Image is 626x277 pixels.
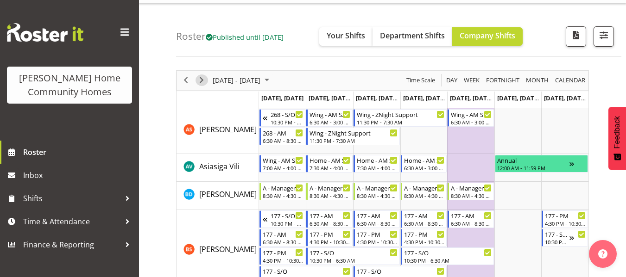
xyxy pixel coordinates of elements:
div: Billie Sothern"s event - 177 - S/O Begin From Sunday, October 26, 2025 at 10:30:00 PM GMT+13:00 E... [542,229,588,246]
div: 8:30 AM - 4:30 PM [451,192,492,199]
span: Time Scale [405,74,436,86]
div: A - Manager [357,183,398,192]
div: Asiasiga Vili"s event - Wing - AM Support 2 Begin From Monday, October 20, 2025 at 7:00:00 AM GMT... [259,155,306,172]
span: [PERSON_NAME] [199,124,257,135]
div: Arshdeep Singh"s event - Wing - AM Support 1 Begin From Friday, October 24, 2025 at 6:30:00 AM GM... [448,109,494,127]
div: Home - AM Support 2 [404,155,445,165]
span: Asiasiga Vili [199,161,240,172]
span: Feedback [613,116,621,148]
div: Barbara Dunlop"s event - A - Manager Begin From Monday, October 20, 2025 at 8:30:00 AM GMT+13:00 ... [259,183,306,200]
div: 177 - S/O [310,248,397,257]
div: Billie Sothern"s event - 177 - PM Begin From Monday, October 20, 2025 at 4:30:00 PM GMT+13:00 End... [259,247,306,265]
button: Timeline Day [445,74,459,86]
button: Feedback - Show survey [608,107,626,170]
div: 177 - AM [357,211,398,220]
div: 268 - AM [263,128,304,137]
span: [DATE] - [DATE] [212,74,261,86]
span: [DATE], [DATE] [544,94,586,102]
button: Download a PDF of the roster according to the set date range. [566,26,586,47]
div: Wing - AM Support 1 [310,110,350,119]
span: [DATE], [DATE] [450,94,497,102]
div: 4:30 PM - 10:30 PM [263,257,304,264]
div: 6:30 AM - 8:30 AM [357,220,398,227]
h4: Roster [176,31,284,42]
div: 10:30 PM - 6:30 AM [310,257,397,264]
div: Arshdeep Singh"s event - Wing - AM Support 1 Begin From Tuesday, October 21, 2025 at 6:30:00 AM G... [306,109,353,127]
span: Your Shifts [327,31,365,41]
a: [PERSON_NAME] [199,244,257,255]
div: Billie Sothern"s event - 177 - S/O Begin From Sunday, October 19, 2025 at 10:30:00 PM GMT+13:00 E... [259,210,306,228]
div: 177 - PM [263,248,304,257]
button: Timeline Week [462,74,481,86]
div: 6:30 AM - 3:00 PM [310,118,350,126]
div: Billie Sothern"s event - 177 - S/O Begin From Tuesday, October 21, 2025 at 10:30:00 PM GMT+13:00 ... [306,247,399,265]
span: Shifts [23,191,120,205]
div: Wing - ZNight Support [310,128,397,137]
div: Asiasiga Vili"s event - Home - AM Support 3 Begin From Wednesday, October 22, 2025 at 7:30:00 AM ... [354,155,400,172]
div: 177 - AM [310,211,350,220]
div: 177 - S/O [357,266,444,276]
span: calendar [554,74,586,86]
div: A - Manager [451,183,492,192]
span: Fortnight [485,74,520,86]
div: 10:30 PM - 6:30 AM [545,238,569,246]
a: [PERSON_NAME] [199,189,257,200]
div: 8:30 AM - 4:30 PM [310,192,350,199]
span: Time & Attendance [23,215,120,228]
td: Asiasiga Vili resource [177,154,259,182]
div: Billie Sothern"s event - 177 - PM Begin From Wednesday, October 22, 2025 at 4:30:00 PM GMT+13:00 ... [354,229,400,246]
div: 4:30 PM - 10:30 PM [357,238,398,246]
div: 10:30 PM - 6:30 AM [271,118,304,126]
div: 4:30 PM - 10:30 PM [404,238,445,246]
div: Billie Sothern"s event - 177 - AM Begin From Wednesday, October 22, 2025 at 6:30:00 AM GMT+13:00 ... [354,210,400,228]
button: Your Shifts [319,27,373,46]
div: A - Manager [310,183,350,192]
div: A - Manager [263,183,304,192]
div: Barbara Dunlop"s event - A - Manager Begin From Friday, October 24, 2025 at 8:30:00 AM GMT+13:00 ... [448,183,494,200]
div: 8:30 AM - 4:30 PM [263,192,304,199]
div: Billie Sothern"s event - 177 - AM Begin From Friday, October 24, 2025 at 6:30:00 AM GMT+13:00 End... [448,210,494,228]
div: Wing - ZNight Support [357,110,444,119]
div: Barbara Dunlop"s event - A - Manager Begin From Wednesday, October 22, 2025 at 8:30:00 AM GMT+13:... [354,183,400,200]
span: [DATE], [DATE] [309,94,351,102]
button: October 2025 [211,74,273,86]
span: [DATE], [DATE] [403,94,445,102]
div: 268 - S/O [271,110,304,119]
div: 177 - S/O [271,211,304,220]
div: 7:00 AM - 4:00 PM [263,164,304,172]
span: Roster [23,145,134,159]
div: next period [194,71,209,90]
div: 177 - PM [404,229,445,239]
div: 6:30 AM - 3:00 PM [451,118,492,126]
span: [DATE], [DATE] [497,94,539,102]
div: 177 - PM [545,211,586,220]
div: Billie Sothern"s event - 177 - PM Begin From Sunday, October 26, 2025 at 4:30:00 PM GMT+13:00 End... [542,210,588,228]
div: Annual [497,155,569,165]
div: 177 - AM [404,211,445,220]
div: 4:30 PM - 10:30 PM [310,238,350,246]
div: 6:30 AM - 8:30 AM [404,220,445,227]
button: Company Shifts [452,27,523,46]
div: 12:00 AM - 11:59 PM [497,164,569,172]
div: 6:30 AM - 8:30 AM [263,137,304,144]
div: Arshdeep Singh"s event - Wing - ZNight Support Begin From Tuesday, October 21, 2025 at 11:30:00 P... [306,128,399,145]
div: Asiasiga Vili"s event - Annual Begin From Saturday, October 25, 2025 at 12:00:00 AM GMT+13:00 End... [495,155,588,172]
div: 10:30 PM - 6:30 AM [271,220,304,227]
button: Fortnight [485,74,521,86]
div: Billie Sothern"s event - 177 - AM Begin From Tuesday, October 21, 2025 at 6:30:00 AM GMT+13:00 En... [306,210,353,228]
button: Previous [180,74,192,86]
div: 7:30 AM - 4:00 PM [310,164,350,172]
div: previous period [178,71,194,90]
span: Month [525,74,550,86]
span: Published until [DATE] [206,32,284,42]
a: Asiasiga Vili [199,161,240,172]
div: 177 - S/O [263,266,350,276]
a: [PERSON_NAME] [199,124,257,135]
img: Rosterit website logo [7,23,83,42]
div: 4:30 PM - 10:30 PM [545,220,586,227]
button: Timeline Month [525,74,550,86]
div: Billie Sothern"s event - 177 - AM Begin From Monday, October 20, 2025 at 6:30:00 AM GMT+13:00 End... [259,229,306,246]
span: Finance & Reporting [23,238,120,252]
div: Arshdeep Singh"s event - 268 - S/O Begin From Sunday, October 19, 2025 at 10:30:00 PM GMT+13:00 E... [259,109,306,127]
